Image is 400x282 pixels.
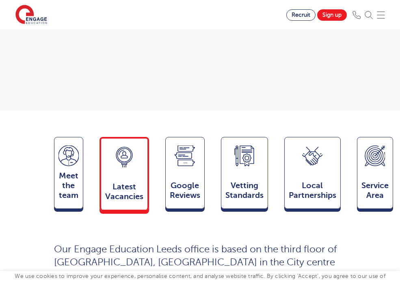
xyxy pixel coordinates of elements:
[352,11,361,19] img: Phone
[221,137,268,213] a: VettingStandards
[58,171,79,200] span: Meet the team
[165,137,205,213] a: GoogleReviews
[54,137,83,213] a: Meetthe team
[284,137,341,213] a: Local Partnerships
[292,12,310,18] span: Recruit
[289,181,336,200] span: Local Partnerships
[317,9,347,21] a: Sign up
[365,11,373,19] img: Search
[361,181,389,200] span: Service Area
[286,9,316,21] a: Recruit
[225,181,264,200] span: Vetting Standards
[357,137,393,213] a: ServiceArea
[377,11,385,19] img: Mobile Menu
[105,182,143,202] span: Latest Vacancies
[170,181,200,200] span: Google Reviews
[15,5,47,25] img: Engage Education
[99,137,149,214] a: LatestVacancies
